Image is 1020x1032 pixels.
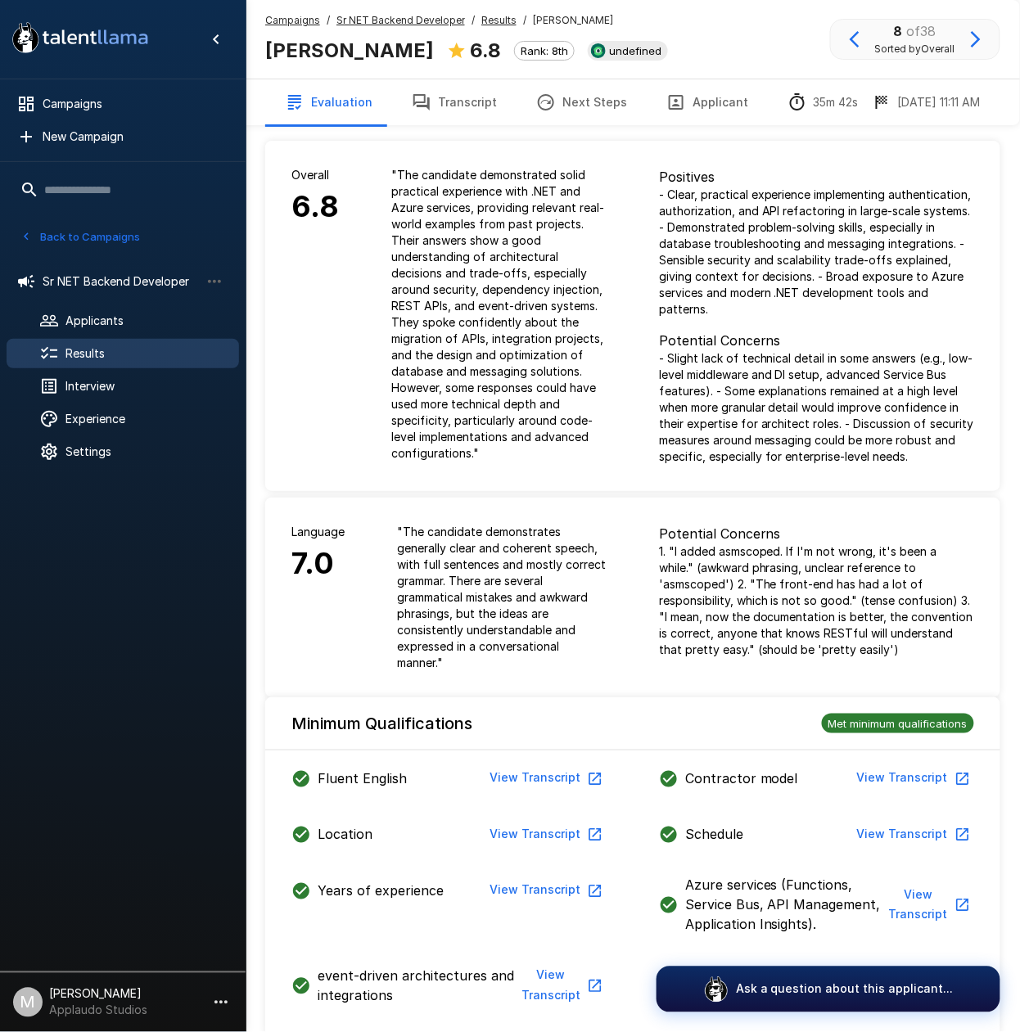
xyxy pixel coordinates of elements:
h6: 6.8 [291,183,339,231]
p: " The candidate demonstrates generally clear and coherent speech, with full sentences and mostly ... [397,524,607,671]
p: Potential Concerns [659,331,974,350]
b: [PERSON_NAME] [265,38,434,62]
button: Applicant [647,79,768,125]
p: event-driven architectures and integrations [318,967,515,1006]
button: Transcript [392,79,517,125]
button: View Transcript [851,764,974,794]
p: Positives [659,167,974,187]
span: Met minimum qualifications [822,717,974,730]
p: Azure services (Functions, Service Bus, API Management, Application Insights). [685,876,882,935]
h6: 7.0 [291,540,345,588]
button: View Transcript [483,820,607,850]
p: [DATE] 11:11 AM [898,94,981,110]
p: Schedule [685,825,743,845]
p: Location [318,825,372,845]
p: Overall [291,167,339,183]
p: 35m 42s [814,94,859,110]
img: smartrecruiters_logo.jpeg [591,43,606,58]
p: Contractor model [685,769,798,789]
span: / [472,12,475,29]
u: Campaigns [265,14,320,26]
div: The date and time when the interview was completed [872,92,981,112]
p: Potential Concerns [659,524,974,543]
p: " The candidate demonstrated solid practical experience with .NET and Azure services, providing r... [391,167,607,462]
span: of 38 [907,23,937,39]
span: / [327,12,330,29]
button: Evaluation [265,79,392,125]
p: 1. "I added asmscoped. If I'm not wrong, it's been a while." (awkward phrasing, unclear reference... [659,543,974,658]
button: View Transcript [515,961,607,1011]
button: View Transcript [851,820,974,850]
p: Years of experience [318,881,444,901]
span: Rank: 8th [515,44,574,57]
div: The time between starting and completing the interview [788,92,859,112]
p: Fluent English [318,769,407,789]
button: View Transcript [483,764,607,794]
button: Next Steps [517,79,647,125]
img: logo_glasses@2x.png [703,976,729,1003]
span: undefined [603,44,668,57]
u: Results [481,14,517,26]
p: Language [291,524,345,540]
button: Ask a question about this applicant... [657,967,1000,1012]
div: View profile in SmartRecruiters [588,41,668,61]
p: - Slight lack of technical detail in some answers (e.g., low-level middleware and DI setup, advan... [659,350,974,465]
b: 8 [894,23,903,39]
h6: Minimum Qualifications [291,710,472,737]
span: Sorted by Overall [875,41,955,57]
b: 6.8 [470,38,501,62]
span: / [523,12,526,29]
span: [PERSON_NAME] [533,12,613,29]
button: View Transcript [882,881,974,931]
p: Ask a question about this applicant... [736,981,954,998]
button: View Transcript [483,876,607,906]
p: - Clear, practical experience implementing authentication, authorization, and API refactoring in ... [659,187,974,318]
u: Sr NET Backend Developer [336,14,465,26]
